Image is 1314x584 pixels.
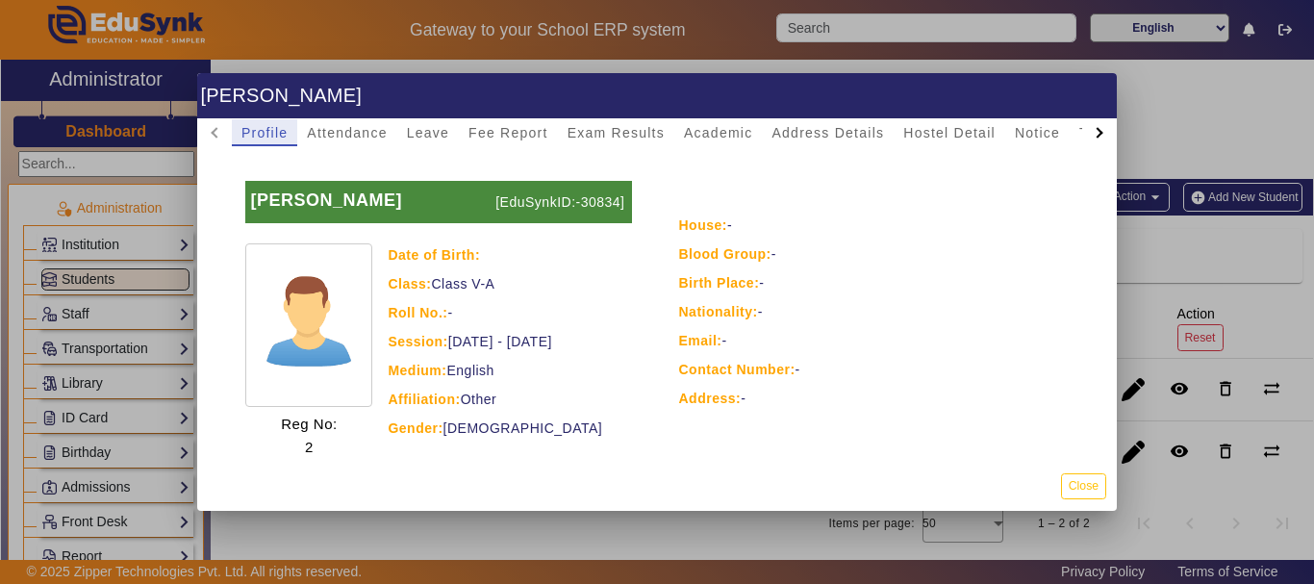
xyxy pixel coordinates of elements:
div: - [679,387,1073,410]
strong: Affiliation: [388,392,460,407]
strong: Date of Birth: [388,247,480,263]
strong: House: [679,217,727,233]
strong: Birth Place: [679,275,760,291]
strong: Session: [388,334,447,349]
div: - [679,271,1073,294]
div: Class V-A [388,272,631,295]
h1: [PERSON_NAME] [197,73,1117,118]
div: - [679,214,1073,237]
div: - [388,301,631,324]
div: - [679,300,1073,323]
span: Fee Report [468,126,548,140]
div: Other [388,388,631,411]
strong: Contact Number: [679,362,796,377]
div: English [388,359,631,382]
strong: Nationality: [679,304,758,319]
div: [DATE] - [DATE] [388,330,631,353]
span: TimeTable [1079,126,1151,140]
button: Close [1061,473,1106,499]
span: Hostel Detail [903,126,996,140]
strong: Email: [679,333,722,348]
span: Attendance [307,126,387,140]
strong: Class: [388,276,431,292]
strong: Blood Group: [679,246,771,262]
b: [PERSON_NAME] [250,190,402,210]
p: [EduSynkID:-30834] [491,181,631,223]
div: - [679,242,1073,266]
strong: Gender: [388,420,442,436]
span: Academic [684,126,752,140]
strong: Medium: [388,363,446,378]
strong: Address: [679,391,742,406]
span: Notice [1015,126,1060,140]
p: 2 [281,436,338,459]
img: profile.png [245,243,372,407]
span: Address Details [771,126,884,140]
span: Profile [241,126,288,140]
span: Exam Results [568,126,665,140]
div: - [679,329,1073,352]
div: - [679,358,1073,381]
strong: Roll No.: [388,305,447,320]
span: Leave [407,126,449,140]
p: Reg No: [281,413,338,436]
div: [DEMOGRAPHIC_DATA] [388,417,631,440]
